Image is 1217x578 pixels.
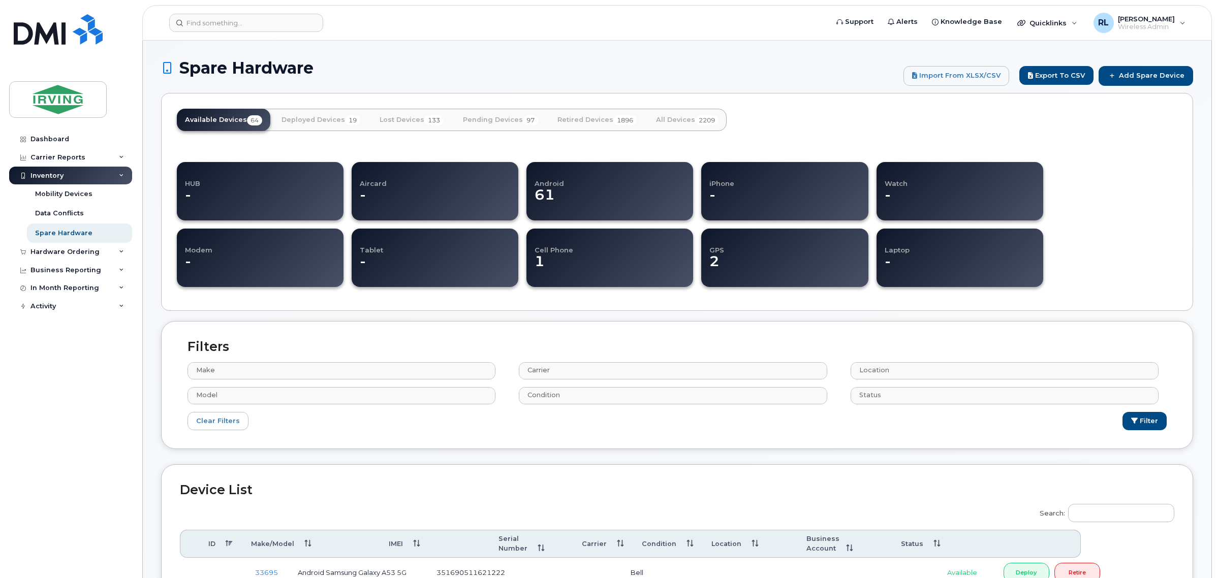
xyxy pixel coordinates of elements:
span: 97 [523,115,538,125]
dd: - [360,187,509,213]
dd: - [885,187,1034,213]
a: Available Devices64 [177,109,270,131]
h2: Device List [180,483,1174,497]
h4: iPhone [709,170,868,187]
span: 19 [345,115,360,125]
dd: - [185,187,344,213]
h4: Laptop [885,236,1043,253]
h4: Android [535,170,684,187]
h4: HUB [185,170,344,187]
span: Available [947,568,977,576]
a: 33695 [255,568,278,576]
th: Serial Number: activate to sort column ascending [489,530,572,558]
h4: Modem [185,236,334,253]
dd: - [185,253,334,280]
dd: - [885,253,1043,280]
dd: 61 [535,187,684,213]
label: Search: [1033,497,1174,526]
a: Retired Devices1896 [549,109,645,131]
th: IMEI: activate to sort column ascending [380,530,489,558]
th: Make/Model: activate to sort column ascending [242,530,380,558]
a: Clear Filters [188,412,248,431]
dd: - [360,253,518,280]
h4: Tablet [360,236,518,253]
dd: - [709,187,868,213]
span: 64 [247,115,262,125]
dd: 1 [535,253,684,280]
h4: Cell Phone [535,236,684,253]
th: Status: activate to sort column ascending [892,530,949,558]
th: Location: activate to sort column ascending [702,530,797,558]
h4: Aircard [360,170,509,187]
h2: Filters [180,340,1174,354]
h4: GPS [709,236,859,253]
th: ID: activate to sort column descending [199,530,242,558]
span: 1896 [613,115,637,125]
dd: 2 [709,253,859,280]
a: Add Spare Device [1099,66,1193,85]
h1: Spare Hardware [161,59,898,77]
th: Carrier: activate to sort column ascending [573,530,633,558]
th: Condition: activate to sort column ascending [633,530,702,558]
button: Filter [1122,412,1167,431]
a: Import from XLSX/CSV [903,66,1009,85]
span: 2209 [695,115,719,125]
a: Deployed Devices19 [273,109,368,131]
a: Lost Devices133 [371,109,452,131]
span: 133 [424,115,444,125]
a: Pending Devices97 [455,109,546,131]
a: All Devices2209 [648,109,727,131]
button: Export to CSV [1019,66,1094,85]
h4: Watch [885,170,1034,187]
th: Business Account: activate to sort column ascending [797,530,892,558]
input: Search: [1068,504,1174,522]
